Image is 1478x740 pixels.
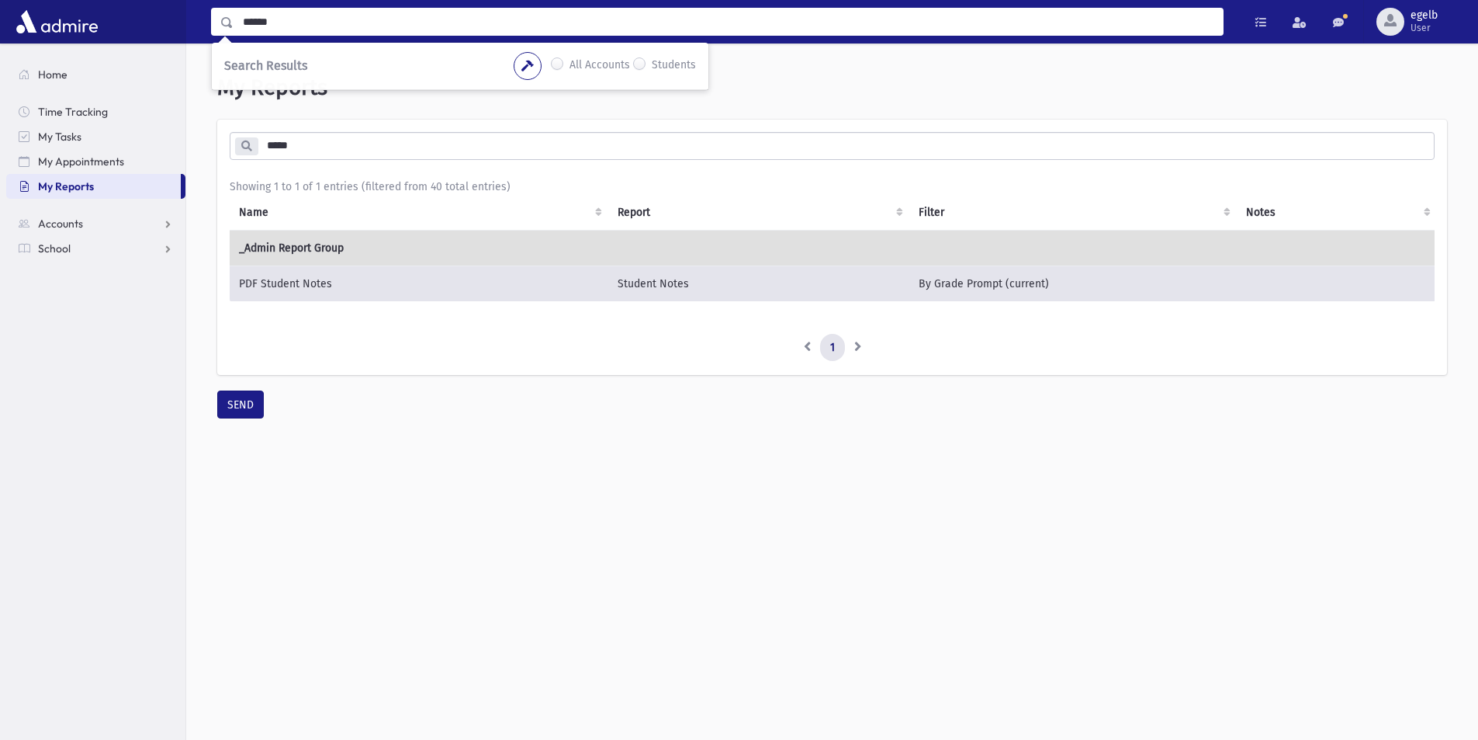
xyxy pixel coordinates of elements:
span: Search Results [224,58,307,73]
span: Accounts [38,217,83,231]
label: Students [652,57,696,75]
th: Name: activate to sort column ascending [230,195,608,231]
span: egelb [1411,9,1438,22]
span: School [38,241,71,255]
div: Showing 1 to 1 of 1 entries (filtered from 40 total entries) [230,179,1435,195]
a: My Appointments [6,149,185,174]
span: My Reports [38,179,94,193]
span: My Appointments [38,155,124,168]
img: AdmirePro [12,6,102,37]
a: 1 [820,334,845,362]
a: Home [6,62,185,87]
a: My Reports [6,174,181,199]
a: Accounts [6,211,185,236]
td: PDF Student Notes [230,266,608,302]
th: Report: activate to sort column ascending [608,195,909,231]
span: Home [38,68,67,82]
a: Time Tracking [6,99,185,124]
label: All Accounts [569,57,630,75]
button: SEND [217,391,264,419]
span: Time Tracking [38,105,108,119]
th: Notes : activate to sort column ascending [1237,195,1437,231]
span: User [1411,22,1438,34]
input: Search [234,8,1223,36]
td: Student Notes [608,266,909,302]
td: _Admin Report Group [230,230,1437,266]
th: Filter : activate to sort column ascending [909,195,1237,231]
td: By Grade Prompt (current) [909,266,1237,302]
span: My Tasks [38,130,81,144]
a: School [6,236,185,261]
a: My Tasks [6,124,185,149]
